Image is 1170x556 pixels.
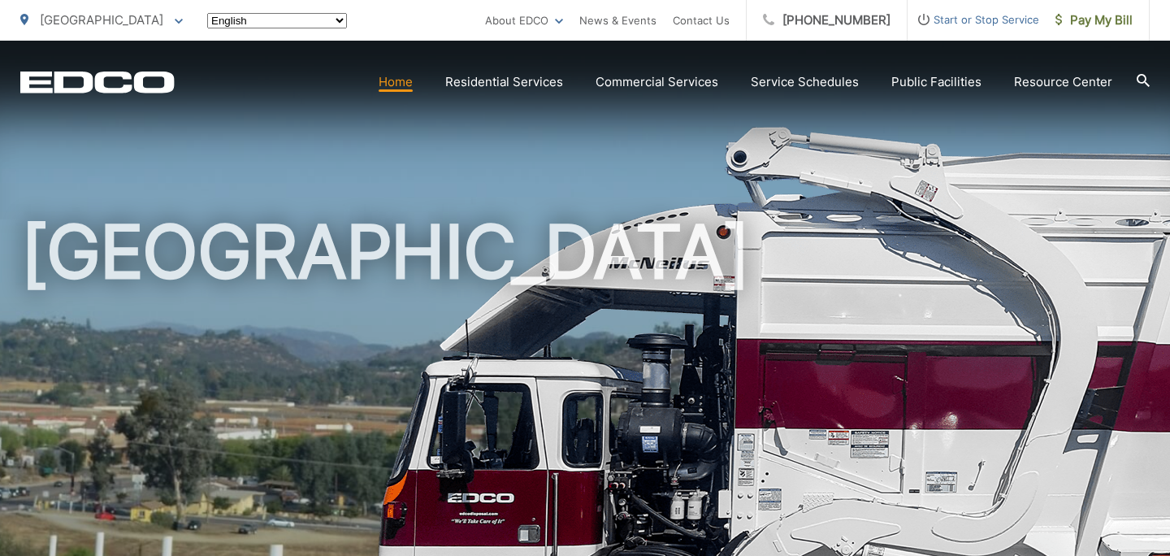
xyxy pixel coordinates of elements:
[891,72,981,92] a: Public Facilities
[1055,11,1133,30] span: Pay My Bill
[207,13,347,28] select: Select a language
[379,72,413,92] a: Home
[596,72,718,92] a: Commercial Services
[20,71,175,93] a: EDCD logo. Return to the homepage.
[1014,72,1112,92] a: Resource Center
[40,12,163,28] span: [GEOGRAPHIC_DATA]
[751,72,859,92] a: Service Schedules
[579,11,656,30] a: News & Events
[485,11,563,30] a: About EDCO
[673,11,730,30] a: Contact Us
[445,72,563,92] a: Residential Services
